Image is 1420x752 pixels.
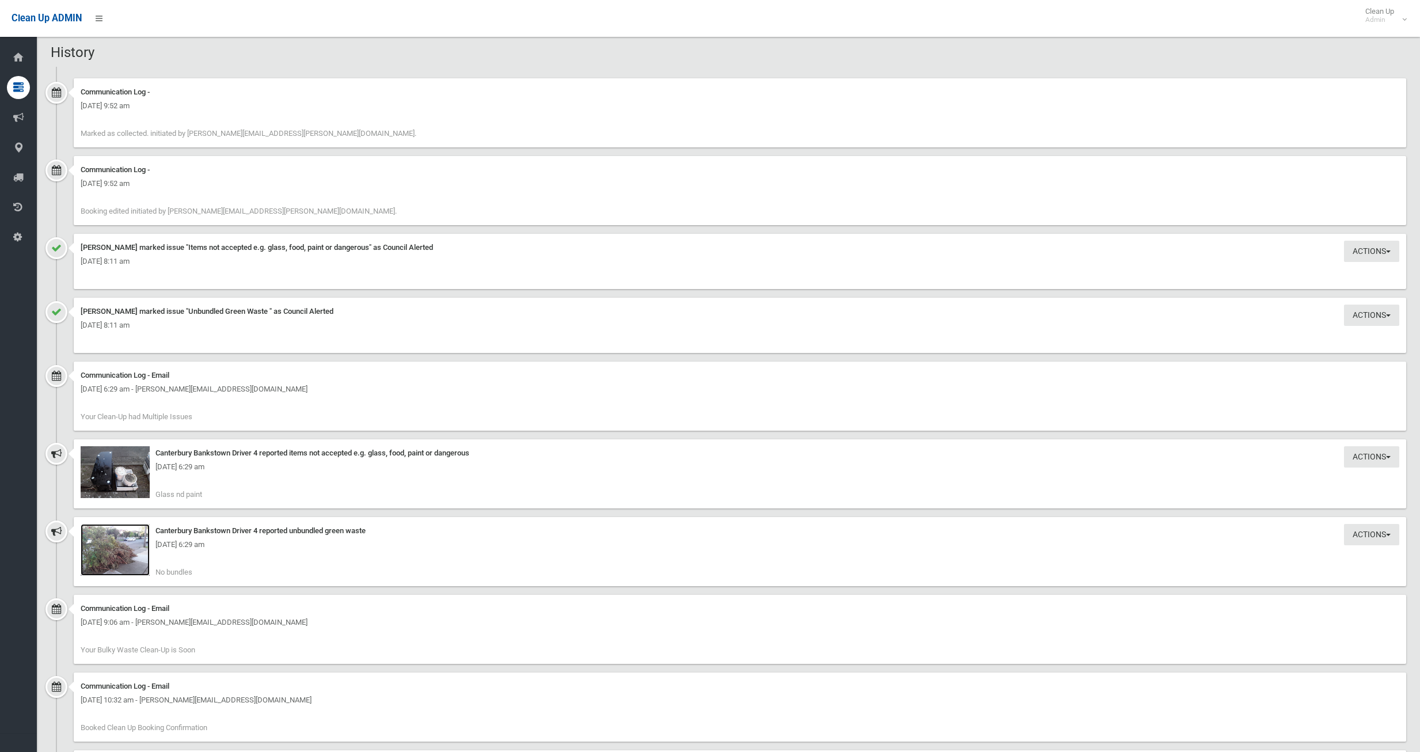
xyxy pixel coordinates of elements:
[1344,305,1399,326] button: Actions
[81,369,1399,382] div: Communication Log - Email
[81,241,1399,255] div: [PERSON_NAME] marked issue "Items not accepted e.g. glass, food, paint or dangerous" as Council A...
[1344,241,1399,262] button: Actions
[81,679,1399,693] div: Communication Log - Email
[81,446,150,498] img: 2025-09-2406.28.218382919443035296088.jpg
[155,568,192,576] span: No bundles
[81,524,150,576] img: 2025-09-2406.28.105887000369091605541.jpg
[81,538,1399,552] div: [DATE] 6:29 am
[155,490,202,499] span: Glass nd paint
[81,129,416,138] span: Marked as collected. initiated by [PERSON_NAME][EMAIL_ADDRESS][PERSON_NAME][DOMAIN_NAME].
[51,45,1406,60] h2: History
[81,645,195,654] span: Your Bulky Waste Clean-Up is Soon
[81,382,1399,396] div: [DATE] 6:29 am - [PERSON_NAME][EMAIL_ADDRESS][DOMAIN_NAME]
[81,723,207,732] span: Booked Clean Up Booking Confirmation
[81,177,1399,191] div: [DATE] 9:52 am
[81,446,1399,460] div: Canterbury Bankstown Driver 4 reported items not accepted e.g. glass, food, paint or dangerous
[81,693,1399,707] div: [DATE] 10:32 am - [PERSON_NAME][EMAIL_ADDRESS][DOMAIN_NAME]
[81,99,1399,113] div: [DATE] 9:52 am
[81,460,1399,474] div: [DATE] 6:29 am
[81,616,1399,629] div: [DATE] 9:06 am - [PERSON_NAME][EMAIL_ADDRESS][DOMAIN_NAME]
[1344,524,1399,545] button: Actions
[81,524,1399,538] div: Canterbury Bankstown Driver 4 reported unbundled green waste
[81,412,192,421] span: Your Clean-Up had Multiple Issues
[81,602,1399,616] div: Communication Log - Email
[1365,16,1394,24] small: Admin
[12,13,82,24] span: Clean Up ADMIN
[81,255,1399,268] div: [DATE] 8:11 am
[1360,7,1406,24] span: Clean Up
[81,305,1399,318] div: [PERSON_NAME] marked issue "Unbundled Green Waste " as Council Alerted
[81,207,397,215] span: Booking edited initiated by [PERSON_NAME][EMAIL_ADDRESS][PERSON_NAME][DOMAIN_NAME].
[81,85,1399,99] div: Communication Log -
[81,163,1399,177] div: Communication Log -
[1344,446,1399,468] button: Actions
[81,318,1399,332] div: [DATE] 8:11 am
